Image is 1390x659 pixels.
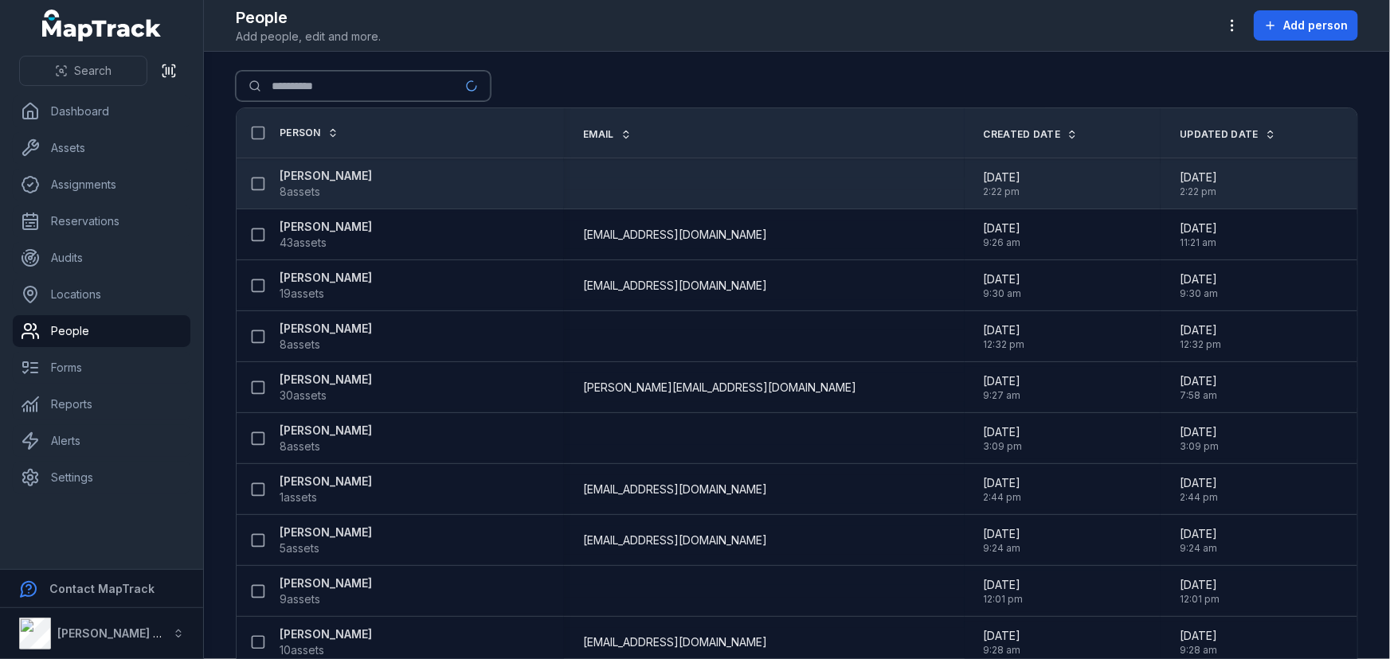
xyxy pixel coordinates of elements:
[1180,440,1219,453] span: 3:09 pm
[984,287,1022,300] span: 9:30 am
[1254,10,1358,41] button: Add person
[19,56,147,86] button: Search
[13,352,190,384] a: Forms
[984,526,1021,542] span: [DATE]
[583,634,767,650] span: [EMAIL_ADDRESS][DOMAIN_NAME]
[280,474,372,505] a: [PERSON_NAME]1assets
[280,372,372,404] a: [PERSON_NAME]30assets
[1180,373,1217,389] span: [DATE]
[984,475,1022,491] span: [DATE]
[49,582,155,595] strong: Contact MapTrack
[1180,322,1221,351] time: 6/6/2025, 12:32:38 PM
[13,96,190,127] a: Dashboard
[1283,18,1348,33] span: Add person
[280,127,321,139] span: Person
[13,132,190,164] a: Assets
[280,626,372,642] strong: [PERSON_NAME]
[1180,236,1217,249] span: 11:21 am
[1180,424,1219,440] span: [DATE]
[280,270,372,286] strong: [PERSON_NAME]
[1180,220,1217,249] time: 6/12/2025, 11:21:27 AM
[1180,271,1218,287] span: [DATE]
[280,575,372,607] a: [PERSON_NAME]9assets
[984,170,1021,185] span: [DATE]
[984,185,1021,198] span: 2:22 pm
[583,227,767,243] span: [EMAIL_ADDRESS][DOMAIN_NAME]
[13,205,190,237] a: Reservations
[984,593,1024,606] span: 12:01 pm
[280,184,320,200] span: 8 assets
[280,591,320,607] span: 9 assets
[280,540,319,556] span: 5 assets
[280,168,372,184] strong: [PERSON_NAME]
[984,475,1022,504] time: 6/13/2025, 2:44:57 PM
[280,626,372,658] a: [PERSON_NAME]10assets
[984,236,1021,249] span: 9:26 am
[1180,170,1217,198] time: 8/20/2025, 2:22:10 PM
[984,271,1022,300] time: 6/4/2025, 9:30:08 AM
[984,440,1023,453] span: 3:09 pm
[984,628,1021,657] time: 3/4/2025, 9:28:25 AM
[13,169,190,201] a: Assignments
[984,220,1021,249] time: 3/4/2025, 9:26:03 AM
[280,235,327,251] span: 43 assets
[984,322,1025,338] span: [DATE]
[280,388,327,404] span: 30 assets
[280,423,372,439] strong: [PERSON_NAME]
[280,524,372,540] strong: [PERSON_NAME]
[1180,577,1220,606] time: 7/10/2025, 12:01:41 PM
[984,491,1022,504] span: 2:44 pm
[984,373,1021,389] span: [DATE]
[984,170,1021,198] time: 8/20/2025, 2:22:10 PM
[1180,389,1217,402] span: 7:58 am
[1180,287,1218,300] span: 9:30 am
[583,380,856,396] span: [PERSON_NAME][EMAIL_ADDRESS][DOMAIN_NAME]
[280,127,339,139] a: Person
[1180,185,1217,198] span: 2:22 pm
[280,524,372,556] a: [PERSON_NAME]5assets
[984,338,1025,351] span: 12:32 pm
[583,278,767,294] span: [EMAIL_ADDRESS][DOMAIN_NAME]
[280,575,372,591] strong: [PERSON_NAME]
[1180,475,1218,491] span: [DATE]
[1180,220,1217,236] span: [DATE]
[280,337,320,353] span: 8 assets
[1180,628,1217,644] span: [DATE]
[984,128,1061,141] span: Created Date
[280,219,372,251] a: [PERSON_NAME]43assets
[280,642,324,658] span: 10 assets
[984,577,1024,606] time: 7/10/2025, 12:01:41 PM
[280,286,324,302] span: 19 assets
[984,628,1021,644] span: [DATE]
[280,270,372,302] a: [PERSON_NAME]19assets
[1180,338,1221,351] span: 12:32 pm
[984,644,1021,657] span: 9:28 am
[236,29,381,45] span: Add people, edit and more.
[13,242,190,274] a: Audits
[13,279,190,310] a: Locations
[984,271,1022,287] span: [DATE]
[984,389,1021,402] span: 9:27 am
[280,474,372,489] strong: [PERSON_NAME]
[1180,644,1217,657] span: 9:28 am
[984,424,1023,453] time: 8/8/2025, 3:09:04 PM
[13,315,190,347] a: People
[280,321,372,353] a: [PERSON_NAME]8assets
[74,63,112,79] span: Search
[1180,593,1220,606] span: 12:01 pm
[984,542,1021,555] span: 9:24 am
[280,321,372,337] strong: [PERSON_NAME]
[1180,526,1217,555] time: 5/12/2025, 9:24:05 AM
[583,482,767,497] span: [EMAIL_ADDRESS][DOMAIN_NAME]
[236,6,381,29] h2: People
[583,128,632,141] a: Email
[1180,128,1259,141] span: Updated Date
[1180,628,1217,657] time: 3/4/2025, 9:28:25 AM
[280,219,372,235] strong: [PERSON_NAME]
[1180,271,1218,300] time: 6/4/2025, 9:30:08 AM
[1180,542,1217,555] span: 9:24 am
[1180,170,1217,185] span: [DATE]
[1180,373,1217,402] time: 8/1/2025, 7:58:22 AM
[42,10,162,41] a: MapTrack
[583,128,614,141] span: Email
